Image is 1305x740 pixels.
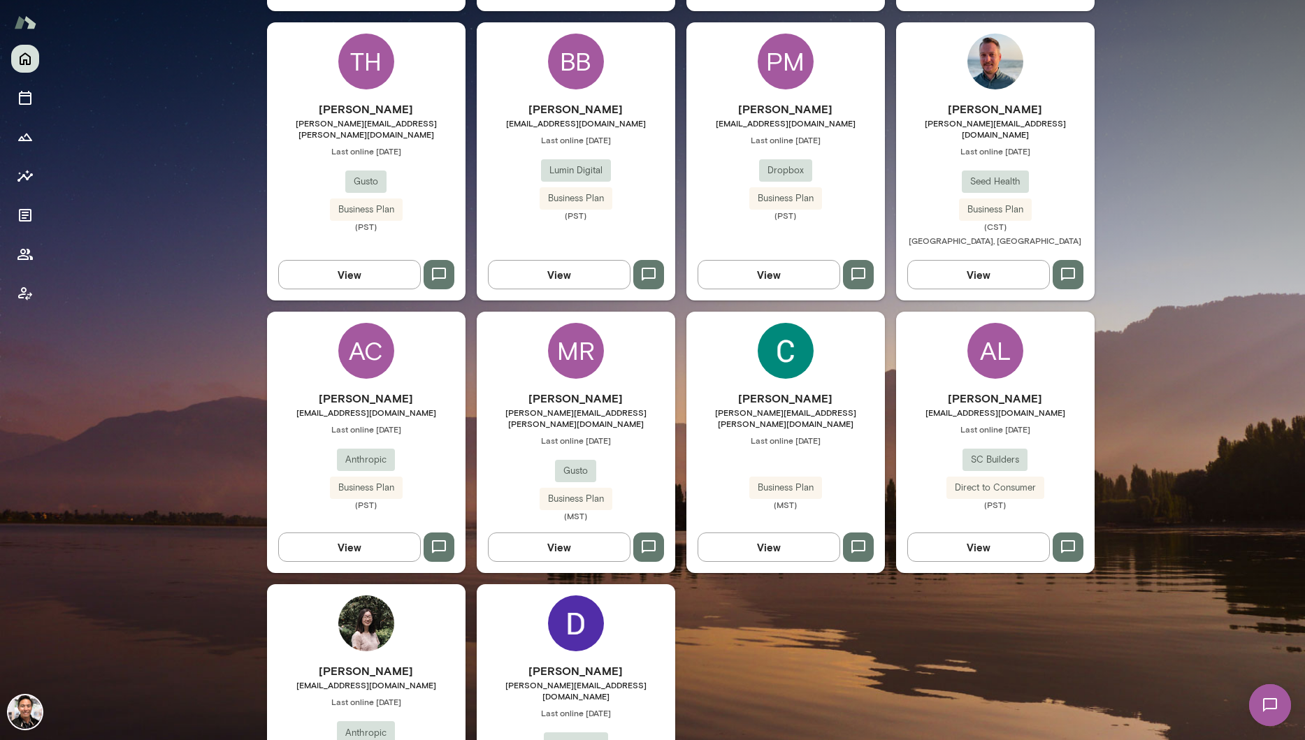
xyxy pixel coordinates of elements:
div: AL [967,323,1023,379]
span: [EMAIL_ADDRESS][DOMAIN_NAME] [267,679,466,690]
span: Last online [DATE] [267,145,466,157]
span: Last online [DATE] [477,134,675,145]
span: (PST) [267,499,466,510]
button: View [698,532,840,562]
span: Last online [DATE] [686,134,885,145]
span: (PST) [686,210,885,221]
img: Mento [14,9,36,36]
div: BB [548,34,604,89]
h6: [PERSON_NAME] [896,101,1095,117]
h6: [PERSON_NAME] [686,101,885,117]
button: View [488,532,630,562]
button: View [278,260,421,289]
div: MR [548,323,604,379]
span: Anthropic [337,453,395,467]
button: View [698,260,840,289]
span: [EMAIL_ADDRESS][DOMAIN_NAME] [477,117,675,129]
span: Business Plan [330,481,403,495]
span: Last online [DATE] [477,707,675,718]
span: Gusto [555,464,596,478]
button: View [278,532,421,562]
span: Last online [DATE] [267,423,466,435]
button: View [907,260,1050,289]
button: Growth Plan [11,123,39,151]
span: [PERSON_NAME][EMAIL_ADDRESS][DOMAIN_NAME] [896,117,1095,140]
span: (MST) [686,499,885,510]
button: View [907,532,1050,562]
img: Samantha Siau [338,595,394,651]
div: AC [338,323,394,379]
span: [PERSON_NAME][EMAIL_ADDRESS][PERSON_NAME][DOMAIN_NAME] [267,117,466,140]
h6: [PERSON_NAME] [686,390,885,407]
img: Albert Villarde [8,695,42,729]
span: Business Plan [540,492,612,506]
span: [PERSON_NAME][EMAIL_ADDRESS][PERSON_NAME][DOMAIN_NAME] [477,407,675,429]
button: Sessions [11,84,39,112]
h6: [PERSON_NAME] [477,390,675,407]
span: [EMAIL_ADDRESS][DOMAIN_NAME] [896,407,1095,418]
button: View [488,260,630,289]
span: (MST) [477,510,675,521]
div: PM [758,34,814,89]
span: [EMAIL_ADDRESS][DOMAIN_NAME] [267,407,466,418]
span: (PST) [267,221,466,232]
h6: [PERSON_NAME] [267,101,466,117]
h6: [PERSON_NAME] [477,101,675,117]
img: Dwayne Searwar [548,595,604,651]
span: [GEOGRAPHIC_DATA], [GEOGRAPHIC_DATA] [909,235,1081,245]
span: Business Plan [540,191,612,205]
span: Last online [DATE] [267,696,466,707]
span: Dropbox [759,164,812,177]
span: Lumin Digital [541,164,611,177]
button: Insights [11,162,39,190]
span: Business Plan [749,481,822,495]
button: Home [11,45,39,73]
span: (PST) [896,499,1095,510]
span: Direct to Consumer [946,481,1044,495]
img: Keith Frymark [967,34,1023,89]
button: Members [11,240,39,268]
h6: [PERSON_NAME] [267,390,466,407]
button: Client app [11,280,39,307]
span: Anthropic [337,726,395,740]
span: Last online [DATE] [477,435,675,446]
span: (PST) [477,210,675,221]
span: Business Plan [749,191,822,205]
span: [PERSON_NAME][EMAIL_ADDRESS][PERSON_NAME][DOMAIN_NAME] [686,407,885,429]
h6: [PERSON_NAME] [267,662,466,679]
span: Last online [DATE] [896,423,1095,435]
span: Last online [DATE] [896,145,1095,157]
button: Documents [11,201,39,229]
span: [EMAIL_ADDRESS][DOMAIN_NAME] [686,117,885,129]
span: SC Builders [962,453,1028,467]
img: Christina Brady [758,323,814,379]
span: (CST) [896,221,1095,232]
div: TH [338,34,394,89]
span: Gusto [345,175,387,189]
span: Seed Health [962,175,1029,189]
span: Business Plan [330,203,403,217]
span: Business Plan [959,203,1032,217]
span: [PERSON_NAME][EMAIL_ADDRESS][DOMAIN_NAME] [477,679,675,702]
span: Last online [DATE] [686,435,885,446]
h6: [PERSON_NAME] [896,390,1095,407]
h6: [PERSON_NAME] [477,662,675,679]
